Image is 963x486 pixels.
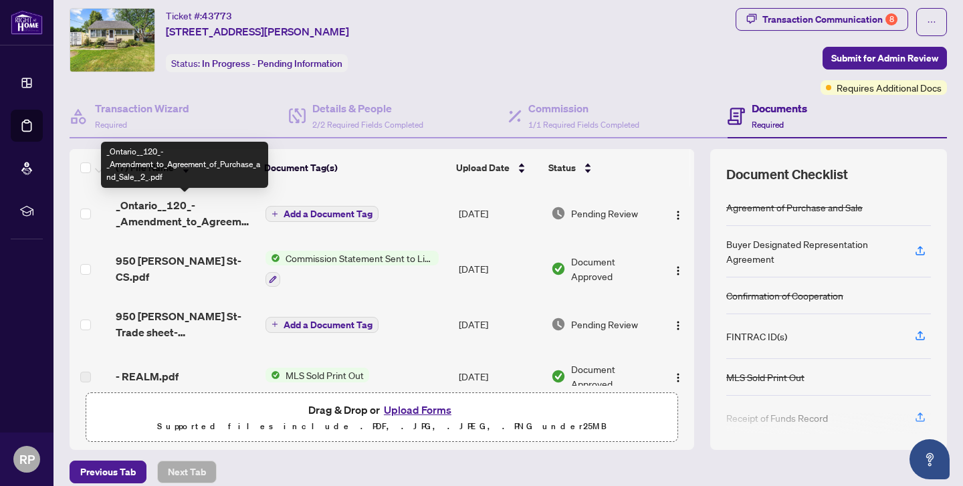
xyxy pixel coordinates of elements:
img: Logo [673,210,683,221]
button: Upload Forms [380,401,455,418]
span: Status [548,160,576,175]
span: Add a Document Tag [284,209,372,219]
img: Logo [673,372,683,383]
span: Previous Tab [80,461,136,483]
div: Receipt of Funds Record [726,410,828,425]
span: Document Approved [571,254,656,283]
span: plus [272,211,278,217]
button: Status IconMLS Sold Print Out [265,368,369,382]
span: Requires Additional Docs [837,80,942,95]
span: ellipsis [927,17,936,27]
button: Add a Document Tag [265,317,379,333]
img: Document Status [551,317,566,332]
div: Confirmation of Cooperation [726,288,843,303]
span: [STREET_ADDRESS][PERSON_NAME] [166,23,349,39]
td: [DATE] [453,297,546,351]
button: Logo [667,366,689,387]
button: Add a Document Tag [265,316,379,333]
th: Upload Date [451,149,542,187]
h4: Commission [528,100,639,116]
img: logo [11,10,43,35]
span: plus [272,321,278,328]
div: _Ontario__120_-_Amendment_to_Agreement_of_Purchase_and_Sale__2_.pdf [101,142,268,188]
td: [DATE] [453,240,546,297]
button: Previous Tab [70,461,146,483]
button: Logo [667,258,689,279]
span: Submit for Admin Review [831,47,938,69]
span: Commission Statement Sent to Listing Brokerage [280,251,439,265]
button: Submit for Admin Review [823,47,947,70]
h4: Transaction Wizard [95,100,189,116]
span: 2/2 Required Fields Completed [312,120,423,130]
span: RP [19,450,35,469]
img: Document Status [551,206,566,221]
span: Document Checklist [726,165,848,184]
th: Document Tag(s) [259,149,451,187]
div: 8 [885,13,897,25]
span: Required [752,120,784,130]
div: Status: [166,54,348,72]
span: MLS Sold Print Out [280,368,369,382]
span: _Ontario__120_-_Amendment_to_Agreement_of_Purchase_and_Sale__2_.pdf [116,197,255,229]
td: [DATE] [453,187,546,240]
span: Add a Document Tag [284,320,372,330]
button: Next Tab [157,461,217,483]
img: Status Icon [265,251,280,265]
img: Document Status [551,369,566,384]
td: [DATE] [453,351,546,402]
button: Logo [667,203,689,224]
button: Add a Document Tag [265,206,379,222]
span: Drag & Drop orUpload FormsSupported files include .PDF, .JPG, .JPEG, .PNG under25MB [86,393,677,443]
span: Document Approved [571,362,656,391]
div: FINTRAC ID(s) [726,329,787,344]
span: 950 [PERSON_NAME] St-Trade sheet-[PERSON_NAME] to review.pdf [116,308,255,340]
span: In Progress - Pending Information [202,57,342,70]
p: Supported files include .PDF, .JPG, .JPEG, .PNG under 25 MB [94,418,669,435]
span: 1/1 Required Fields Completed [528,120,639,130]
div: Ticket #: [166,8,232,23]
div: Buyer Designated Representation Agreement [726,237,899,266]
button: Transaction Communication8 [736,8,908,31]
span: 43773 [202,10,232,22]
span: Drag & Drop or [308,401,455,418]
div: Transaction Communication [762,9,897,30]
img: Document Status [551,261,566,276]
img: Status Icon [265,368,280,382]
div: MLS Sold Print Out [726,370,805,384]
img: IMG-W12269591_1.jpg [70,9,154,72]
span: - REALM.pdf [116,368,179,384]
h4: Details & People [312,100,423,116]
button: Status IconCommission Statement Sent to Listing Brokerage [265,251,439,287]
span: Required [95,120,127,130]
div: Agreement of Purchase and Sale [726,200,863,215]
span: Pending Review [571,317,638,332]
button: Open asap [909,439,950,479]
img: Logo [673,265,683,276]
img: Logo [673,320,683,331]
button: Add a Document Tag [265,205,379,223]
span: 950 [PERSON_NAME] St-CS.pdf [116,253,255,285]
span: Pending Review [571,206,638,221]
h4: Documents [752,100,807,116]
button: Logo [667,314,689,335]
span: Upload Date [456,160,510,175]
th: Status [543,149,658,187]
